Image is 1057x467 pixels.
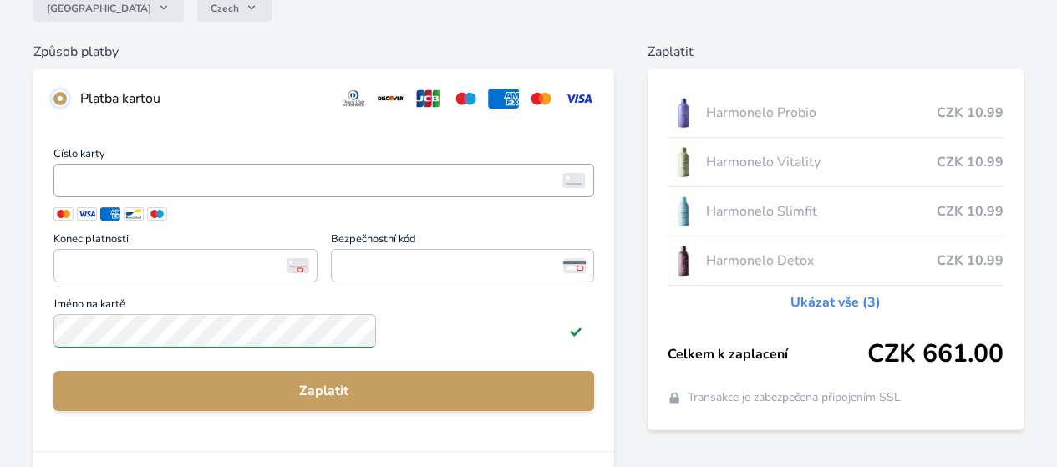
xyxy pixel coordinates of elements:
[706,103,937,123] span: Harmonelo Probio
[937,152,1004,172] span: CZK 10.99
[33,42,614,62] h6: Způsob platby
[53,299,594,314] span: Jméno na kartě
[61,169,587,192] iframe: Iframe pro číslo karty
[668,190,699,232] img: SLIMFIT_se_stinem_x-lo.jpg
[569,324,582,338] img: Platné pole
[375,89,406,109] img: discover.svg
[287,258,309,273] img: Konec platnosti
[47,2,151,15] span: [GEOGRAPHIC_DATA]
[413,89,444,109] img: jcb.svg
[563,89,594,109] img: visa.svg
[562,173,585,188] img: card
[706,251,937,271] span: Harmonelo Detox
[706,152,937,172] span: Harmonelo Vitality
[338,254,587,277] iframe: Iframe pro bezpečnostní kód
[937,103,1004,123] span: CZK 10.99
[526,89,556,109] img: mc.svg
[488,89,519,109] img: amex.svg
[338,89,369,109] img: diners.svg
[648,42,1024,62] h6: Zaplatit
[937,251,1004,271] span: CZK 10.99
[668,141,699,183] img: CLEAN_VITALITY_se_stinem_x-lo.jpg
[706,201,937,221] span: Harmonelo Slimfit
[937,201,1004,221] span: CZK 10.99
[53,149,594,164] span: Číslo karty
[53,234,318,249] span: Konec platnosti
[668,92,699,134] img: CLEAN_PROBIO_se_stinem_x-lo.jpg
[688,389,901,406] span: Transakce je zabezpečena připojením SSL
[331,234,595,249] span: Bezpečnostní kód
[61,254,310,277] iframe: Iframe pro datum vypršení platnosti
[53,314,376,348] input: Jméno na kartěPlatné pole
[668,344,867,364] span: Celkem k zaplacení
[867,339,1004,369] span: CZK 661.00
[211,2,239,15] span: Czech
[790,292,881,312] a: Ukázat vše (3)
[668,240,699,282] img: DETOX_se_stinem_x-lo.jpg
[67,381,581,401] span: Zaplatit
[450,89,481,109] img: maestro.svg
[53,371,594,411] button: Zaplatit
[80,89,325,109] div: Platba kartou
